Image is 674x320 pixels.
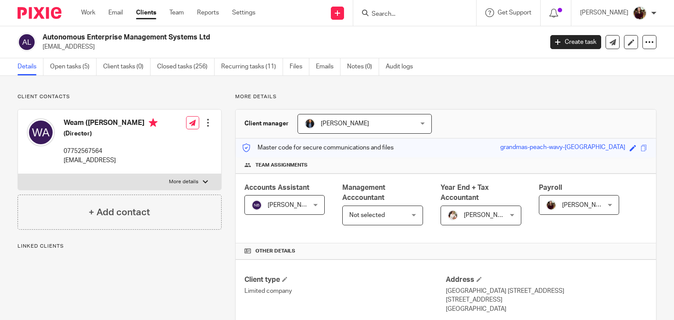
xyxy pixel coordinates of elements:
[50,58,97,75] a: Open tasks (5)
[500,143,625,153] div: grandmas-peach-wavy-[GEOGRAPHIC_DATA]
[255,248,295,255] span: Other details
[18,33,36,51] img: svg%3E
[244,184,309,191] span: Accounts Assistant
[305,118,315,129] img: martin-hickman.jpg
[386,58,419,75] a: Audit logs
[64,118,158,129] h4: Weam ([PERSON_NAME]
[64,129,158,138] h5: (Director)
[251,200,262,210] img: svg%3E
[546,200,556,210] img: MaxAcc_Sep21_ElliDeanPhoto_030.jpg
[43,43,537,51] p: [EMAIL_ADDRESS]
[18,93,222,100] p: Client contacts
[89,206,150,219] h4: + Add contact
[157,58,215,75] a: Closed tasks (256)
[268,202,316,208] span: [PERSON_NAME]
[550,35,601,49] a: Create task
[81,8,95,17] a: Work
[321,121,369,127] span: [PERSON_NAME]
[446,287,647,295] p: [GEOGRAPHIC_DATA] [STREET_ADDRESS]
[169,178,198,185] p: More details
[232,8,255,17] a: Settings
[244,275,446,284] h4: Client type
[64,147,158,156] p: 07752567564
[498,10,531,16] span: Get Support
[43,33,438,42] h2: Autonomous Enterprise Management Systems Ltd
[221,58,283,75] a: Recurring tasks (11)
[349,212,385,218] span: Not selected
[446,305,647,313] p: [GEOGRAPHIC_DATA]
[580,8,628,17] p: [PERSON_NAME]
[27,118,55,146] img: svg%3E
[633,6,647,20] img: MaxAcc_Sep21_ElliDeanPhoto_030.jpg
[290,58,309,75] a: Files
[347,58,379,75] a: Notes (0)
[18,243,222,250] p: Linked clients
[562,202,610,208] span: [PERSON_NAME]
[136,8,156,17] a: Clients
[448,210,458,220] img: Kayleigh%20Henson.jpeg
[464,212,512,218] span: [PERSON_NAME]
[18,58,43,75] a: Details
[169,8,184,17] a: Team
[342,184,385,201] span: Management Acccountant
[149,118,158,127] i: Primary
[244,287,446,295] p: Limited company
[64,156,158,165] p: [EMAIL_ADDRESS]
[316,58,341,75] a: Emails
[197,8,219,17] a: Reports
[255,162,308,169] span: Team assignments
[371,11,450,18] input: Search
[539,184,562,191] span: Payroll
[108,8,123,17] a: Email
[244,119,289,128] h3: Client manager
[441,184,489,201] span: Year End + Tax Accountant
[242,143,394,152] p: Master code for secure communications and files
[446,275,647,284] h4: Address
[446,295,647,304] p: [STREET_ADDRESS]
[18,7,61,19] img: Pixie
[235,93,656,100] p: More details
[103,58,151,75] a: Client tasks (0)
